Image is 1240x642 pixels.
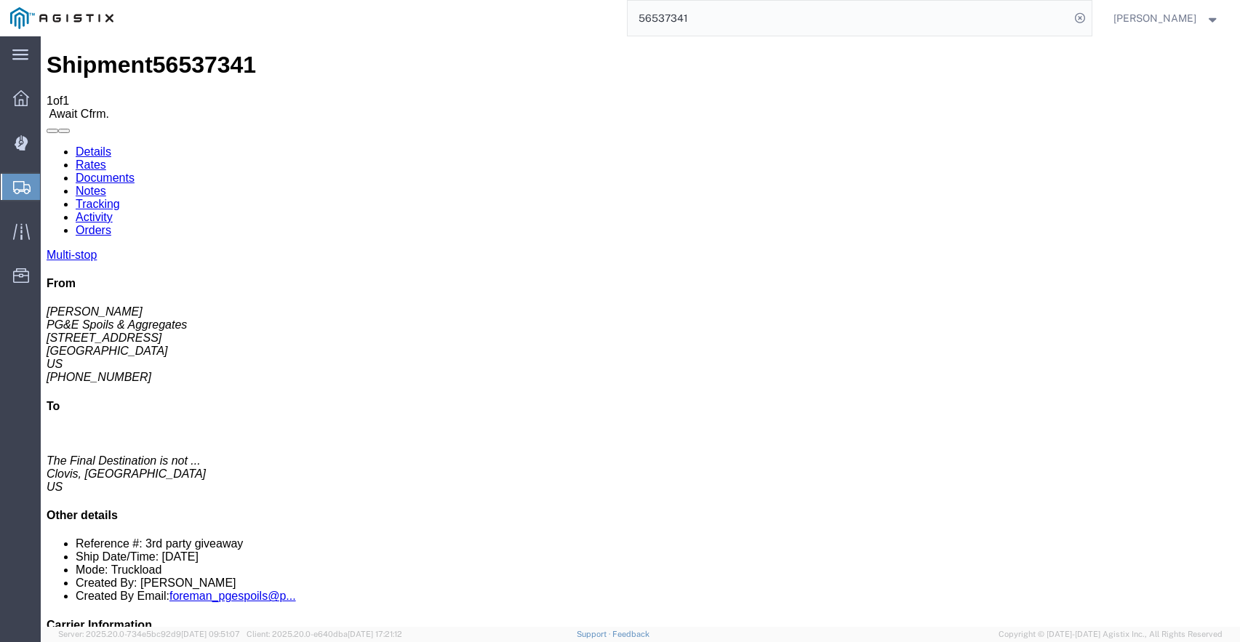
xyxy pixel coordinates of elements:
a: Feedback [612,630,649,638]
span: [DATE] 17:21:12 [348,630,402,638]
a: Support [577,630,613,638]
span: Lorretta Ayala [1113,10,1196,26]
input: Search for shipment number, reference number [628,1,1070,36]
a: foreman_pgespoils@p... [129,553,255,566]
span: Copyright © [DATE]-[DATE] Agistix Inc., All Rights Reserved [999,628,1223,641]
button: [PERSON_NAME] [1113,9,1220,27]
h4: Carrier Information [6,582,1193,595]
iframe: FS Legacy Container [41,36,1240,627]
span: Server: 2025.20.0-734e5bc92d9 [58,630,240,638]
span: [DATE] 09:51:07 [181,630,240,638]
span: Client: 2025.20.0-e640dba [247,630,402,638]
img: logo [10,7,113,29]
